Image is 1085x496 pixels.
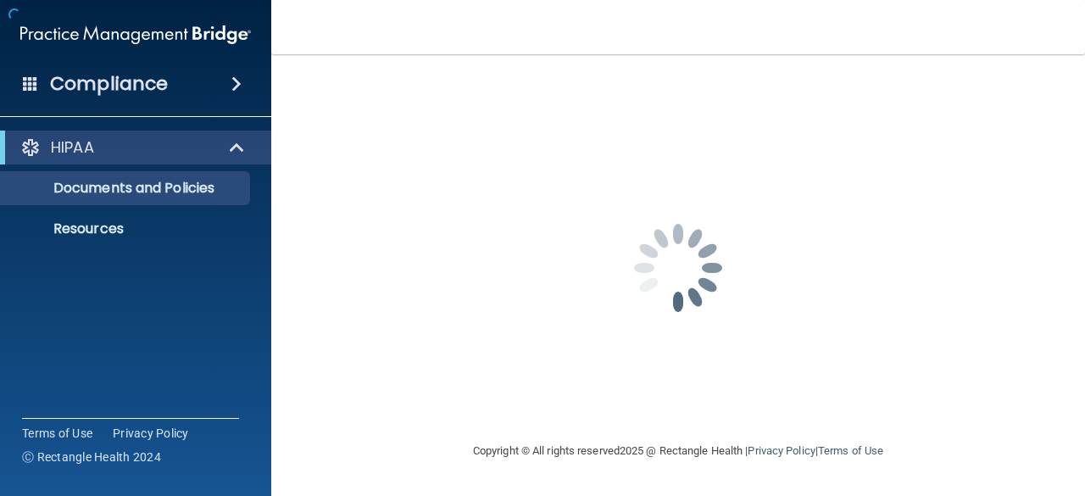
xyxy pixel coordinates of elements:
[20,137,246,158] a: HIPAA
[818,444,883,457] a: Terms of Use
[22,425,92,442] a: Terms of Use
[748,444,815,457] a: Privacy Policy
[20,18,251,52] img: PMB logo
[369,424,988,478] div: Copyright © All rights reserved 2025 @ Rectangle Health | |
[113,425,189,442] a: Privacy Policy
[593,183,763,353] img: spinner.e123f6fc.gif
[51,137,94,158] p: HIPAA
[1000,379,1065,443] iframe: Drift Widget Chat Controller
[11,180,242,197] p: Documents and Policies
[50,72,168,96] h4: Compliance
[11,220,242,237] p: Resources
[22,449,161,465] span: Ⓒ Rectangle Health 2024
